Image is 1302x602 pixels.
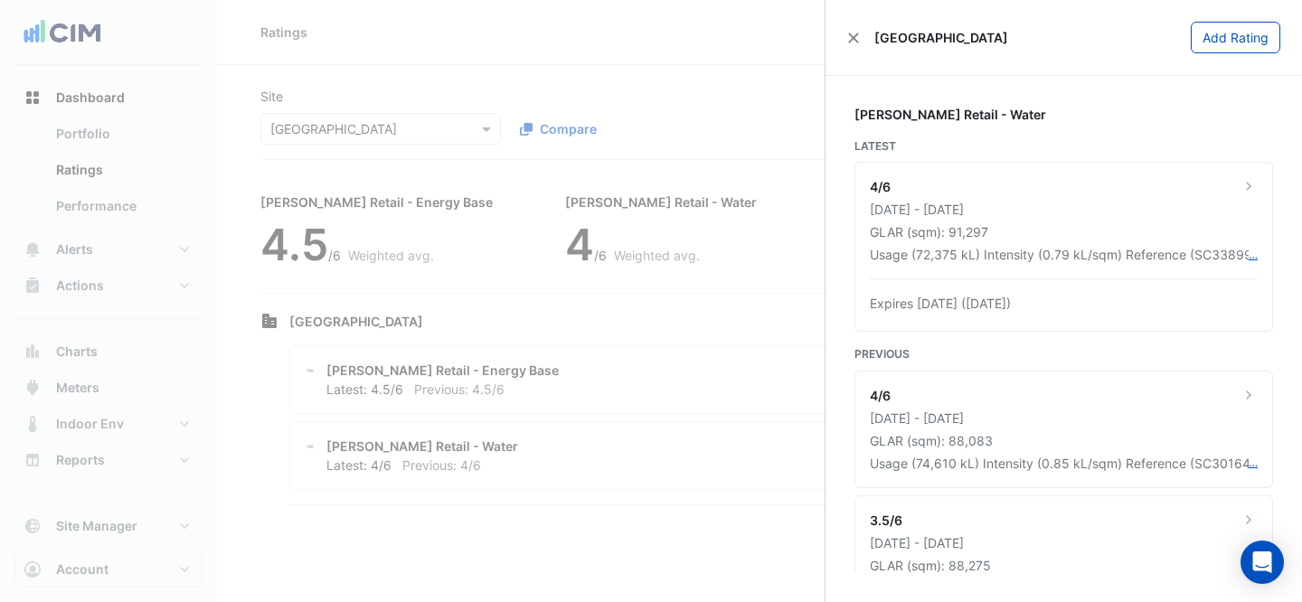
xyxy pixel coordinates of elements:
div: GLAR (sqm): 88,083 [870,431,1258,450]
div: GLAR (sqm): 91,297 [870,222,1258,241]
div: Usage (72,375 kL) Intensity (0.79 kL/sqm) Reference (SC33899) PremiseID (P0375) [870,245,1249,264]
div: 3.5/6 [870,511,902,530]
div: Latest [854,138,1273,155]
button: Close [847,32,860,44]
div: Usage (74,610 kL) Intensity (0.85 kL/sqm) Reference (SC30164) PremiseID (P0375) [870,454,1249,473]
div: [DATE] - [DATE] [870,533,1258,552]
div: 4/6 [870,386,891,405]
span: [GEOGRAPHIC_DATA] [874,28,1008,47]
div: Open Intercom Messenger [1241,541,1284,584]
div: [PERSON_NAME] Retail - Water [854,105,1273,124]
div: GLAR (sqm): 88,275 [870,556,1258,575]
div: [DATE] - [DATE] [870,409,1258,428]
button: … [1249,245,1258,264]
div: 4/6 [870,177,891,196]
button: … [1249,454,1258,473]
button: Add Rating [1191,22,1280,53]
div: Previous [854,346,1273,362]
div: [DATE] - [DATE] [870,200,1258,219]
div: Expires [DATE] ([DATE]) [870,294,1258,313]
